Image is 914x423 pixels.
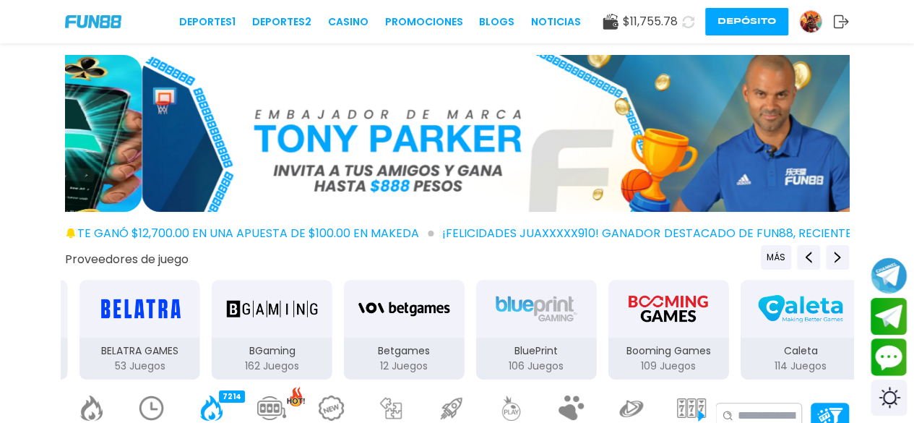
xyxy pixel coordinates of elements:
img: recent_light.webp [137,396,166,421]
img: Booming Games [623,289,714,329]
button: Proveedores de juego [65,252,189,267]
a: Avatar [799,10,833,33]
a: Deportes1 [179,14,236,30]
img: Company Logo [65,15,121,27]
a: Promociones [384,14,462,30]
img: hot [287,387,305,406]
img: Avatar [800,11,822,33]
img: Platform Filter [817,408,842,423]
button: Caleta [734,278,866,381]
img: playtech_light.webp [617,396,646,421]
button: Booming Games [602,278,734,381]
p: BGaming [212,343,332,359]
button: BELATRA GAMES [74,278,206,381]
img: BluePrint [491,289,582,329]
div: 7214 [219,390,245,403]
p: 114 Juegos [740,359,861,374]
img: fat_panda_light.webp [557,396,586,421]
p: 162 Juegos [212,359,332,374]
button: Previous providers [797,245,820,270]
button: Next providers [826,245,849,270]
button: BluePrint [470,278,603,381]
span: $ 11,755.78 [623,13,678,30]
img: Caleta [755,289,846,329]
p: 12 Juegos [344,359,465,374]
img: Betgames [358,289,449,329]
img: BGaming [226,289,317,329]
img: new_light.webp [317,396,346,421]
button: Join telegram channel [871,257,907,294]
a: BLOGS [479,14,514,30]
button: Previous providers [761,245,791,270]
a: NOTICIAS [531,14,581,30]
img: slots_light.webp [677,396,706,421]
img: BELATRA GAMES [94,289,185,329]
button: Depósito [705,8,788,35]
button: Join telegram [871,298,907,336]
img: home_active.webp [197,396,226,421]
p: 109 Juegos [608,359,728,374]
img: jackpot_light.webp [257,396,286,421]
img: popular_light.webp [77,396,106,421]
img: crash_light.webp [437,396,466,421]
p: Betgames [344,343,465,359]
div: Switch theme [871,380,907,416]
a: CASINO [328,14,368,30]
p: 106 Juegos [476,359,597,374]
p: BluePrint [476,343,597,359]
img: pragmatic_light.webp [497,396,526,421]
p: BELATRA GAMES [79,343,200,359]
button: Betgames [338,278,470,381]
button: Contact customer service [871,338,907,376]
button: BGaming [206,278,338,381]
img: casual_light.webp [377,396,406,421]
a: Deportes2 [252,14,311,30]
p: 53 Juegos [79,359,200,374]
p: Booming Games [608,343,728,359]
p: Caleta [740,343,861,359]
